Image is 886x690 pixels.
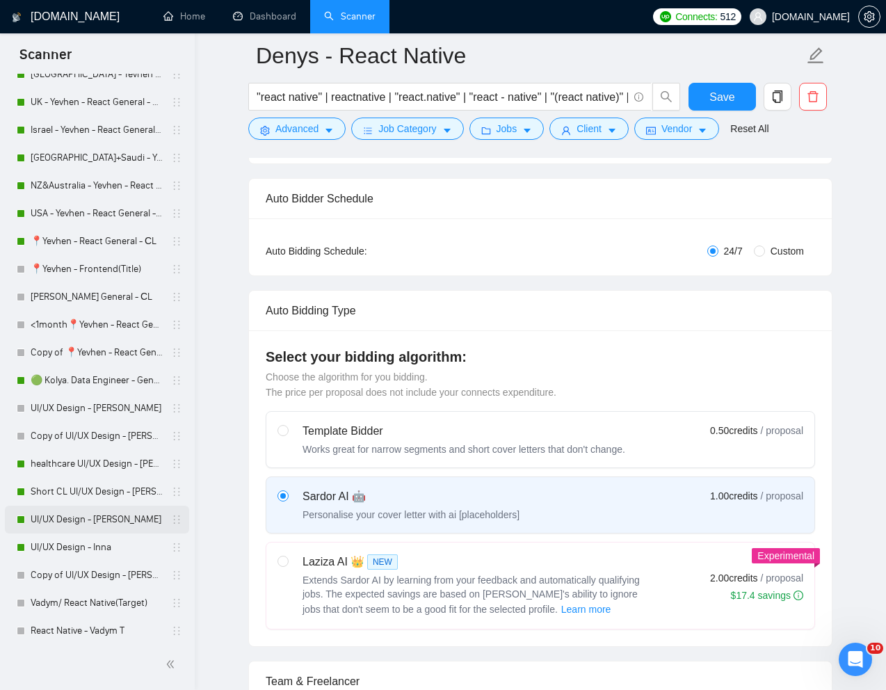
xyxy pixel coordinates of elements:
[303,423,625,440] div: Template Bidder
[31,255,163,283] a: 📍Yevhen - Frontend(Title)
[646,125,656,136] span: idcard
[561,125,571,136] span: user
[31,311,163,339] a: <1month📍Yevhen - React General - СL
[661,121,692,136] span: Vendor
[799,83,827,111] button: delete
[171,514,182,525] span: holder
[858,6,880,28] button: setting
[31,478,163,506] a: Short CL UI/UX Design - [PERSON_NAME]
[275,121,319,136] span: Advanced
[652,83,680,111] button: search
[171,570,182,581] span: holder
[31,533,163,561] a: UI/UX Design - Inna
[757,550,814,561] span: Experimental
[442,125,452,136] span: caret-down
[31,61,163,88] a: [GEOGRAPHIC_DATA] - Yevhen - React General - СL
[765,243,810,259] span: Custom
[31,422,163,450] a: Copy of UI/UX Design - [PERSON_NAME]
[867,643,883,654] span: 10
[653,90,679,103] span: search
[171,431,182,442] span: holder
[577,121,602,136] span: Client
[171,625,182,636] span: holder
[171,264,182,275] span: holder
[794,591,803,600] span: info-circle
[303,508,519,522] div: Personalise your cover letter with ai [placeholders]
[761,424,803,438] span: / proposal
[171,375,182,386] span: holder
[171,542,182,553] span: holder
[266,371,556,398] span: Choose the algorithm for you bidding. The price per proposal does not include your connects expen...
[522,125,532,136] span: caret-down
[266,243,449,259] div: Auto Bidding Schedule:
[31,116,163,144] a: Israel - Yevhen - React General - СL
[171,403,182,414] span: holder
[266,291,815,330] div: Auto Bidding Type
[549,118,629,140] button: userClientcaret-down
[171,347,182,358] span: holder
[171,152,182,163] span: holder
[31,283,163,311] a: [PERSON_NAME] General - СL
[807,47,825,65] span: edit
[171,69,182,80] span: holder
[171,597,182,609] span: holder
[31,339,163,367] a: Copy of 📍Yevhen - React General - СL
[31,172,163,200] a: NZ&Australia - Yevhen - React General - СL
[761,571,803,585] span: / proposal
[561,602,611,617] span: Learn more
[367,554,398,570] span: NEW
[233,10,296,22] a: dashboardDashboard
[764,90,791,103] span: copy
[260,125,270,136] span: setting
[561,601,612,618] button: Laziza AI NEWExtends Sardor AI by learning from your feedback and automatically qualifying jobs. ...
[660,11,671,22] img: upwork-logo.png
[688,83,756,111] button: Save
[859,11,880,22] span: setting
[171,236,182,247] span: holder
[303,488,519,505] div: Sardor AI 🤖
[257,88,628,106] input: Search Freelance Jobs...
[171,97,182,108] span: holder
[266,347,815,367] h4: Select your bidding algorithm:
[710,570,757,586] span: 2.00 credits
[171,291,182,303] span: holder
[720,9,736,24] span: 512
[764,83,791,111] button: copy
[31,561,163,589] a: Copy of UI/UX Design - [PERSON_NAME]
[31,200,163,227] a: USA - Yevhen - React General - СL
[469,118,545,140] button: folderJobscaret-down
[718,243,748,259] span: 24/7
[163,10,205,22] a: homeHome
[709,88,734,106] span: Save
[31,450,163,478] a: healthcare UI/UX Design - [PERSON_NAME]
[363,125,373,136] span: bars
[497,121,517,136] span: Jobs
[166,657,179,671] span: double-left
[248,118,346,140] button: settingAdvancedcaret-down
[675,9,717,24] span: Connects:
[351,554,364,570] span: 👑
[31,506,163,533] a: UI/UX Design - [PERSON_NAME]
[351,118,463,140] button: barsJob Categorycaret-down
[698,125,707,136] span: caret-down
[171,458,182,470] span: holder
[324,10,376,22] a: searchScanner
[266,179,815,218] div: Auto Bidder Schedule
[839,643,872,676] iframe: Intercom live chat
[31,144,163,172] a: [GEOGRAPHIC_DATA]+Saudi - Yevhen - React General - СL
[303,554,650,570] div: Laziza AI
[800,90,826,103] span: delete
[634,118,719,140] button: idcardVendorcaret-down
[634,93,643,102] span: info-circle
[171,180,182,191] span: holder
[171,208,182,219] span: holder
[12,6,22,29] img: logo
[731,588,803,602] div: $17.4 savings
[8,45,83,74] span: Scanner
[324,125,334,136] span: caret-down
[761,489,803,503] span: / proposal
[31,394,163,422] a: UI/UX Design - [PERSON_NAME]
[31,617,163,645] a: React Native - Vadym T
[171,486,182,497] span: holder
[481,125,491,136] span: folder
